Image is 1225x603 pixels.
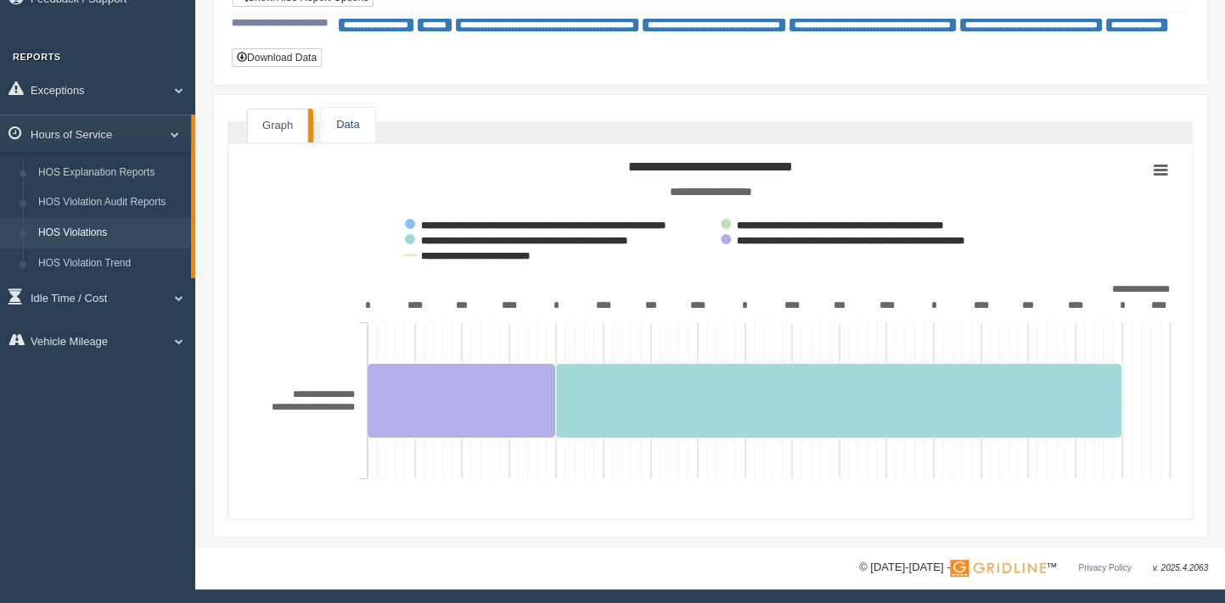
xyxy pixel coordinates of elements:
a: HOS Violation Trend [31,248,191,279]
a: HOS Violation Audit Reports [31,187,191,218]
a: Data [321,108,374,142]
img: Gridline [950,560,1046,577]
div: © [DATE]-[DATE] - ™ [859,559,1208,577]
a: Privacy Policy [1078,563,1131,572]
a: HOS Explanation Reports [31,158,191,188]
button: Download Data [232,48,322,67]
a: HOS Violations [31,218,191,248]
a: Graph [247,109,308,142]
span: v. 2025.4.2063 [1153,563,1208,572]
